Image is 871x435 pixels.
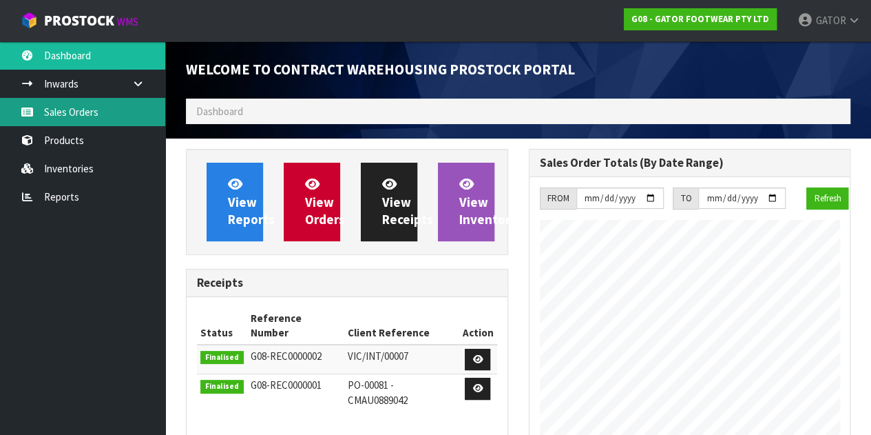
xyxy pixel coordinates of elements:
[247,307,345,345] th: Reference Number
[21,12,38,29] img: cube-alt.png
[815,14,846,27] span: GATOR
[207,163,263,241] a: ViewReports
[459,307,496,345] th: Action
[382,176,433,227] span: View Receipts
[228,176,275,227] span: View Reports
[200,380,244,394] span: Finalised
[348,378,408,406] span: PO-00081 - CMAU0889042
[251,350,322,363] span: G08-REC0000002
[806,188,848,210] button: Refresh
[631,13,769,25] strong: G08 - GATOR FOOTWEAR PTY LTD
[251,378,322,392] span: G08-REC0000001
[540,156,840,170] h3: Sales Order Totals (By Date Range)
[673,188,698,210] div: TO
[361,163,417,241] a: ViewReceipts
[44,12,114,30] span: ProStock
[197,276,497,290] h3: Receipts
[186,61,575,79] span: Welcome to Contract Warehousing ProStock Portal
[540,188,576,210] div: FROM
[197,307,247,345] th: Status
[284,163,340,241] a: ViewOrders
[459,176,517,227] span: View Inventory
[117,15,138,28] small: WMS
[438,163,494,241] a: ViewInventory
[305,176,345,227] span: View Orders
[344,307,459,345] th: Client Reference
[348,350,408,363] span: VIC/INT/00007
[200,351,244,365] span: Finalised
[196,105,243,118] span: Dashboard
